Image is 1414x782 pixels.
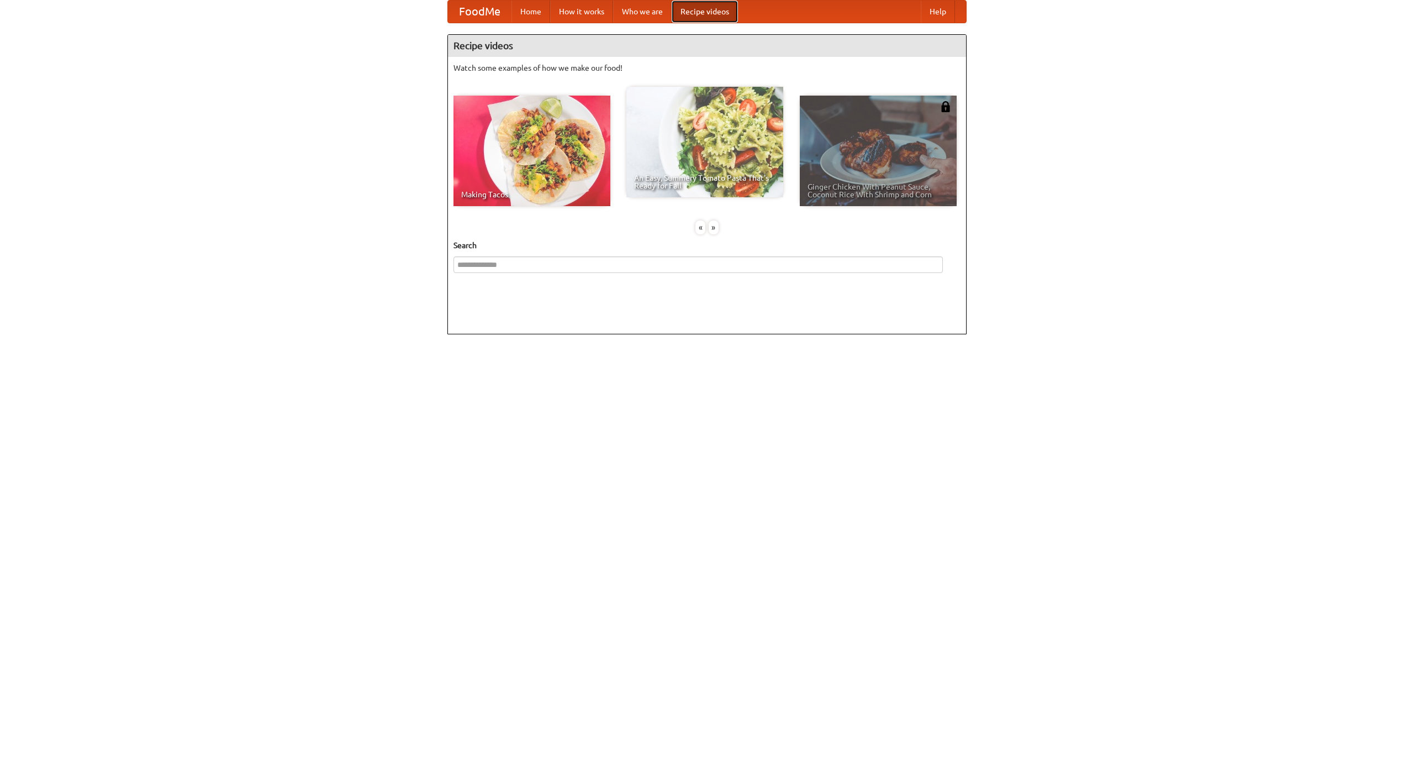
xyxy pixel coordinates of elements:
span: An Easy, Summery Tomato Pasta That's Ready for Fall [634,174,775,190]
a: How it works [550,1,613,23]
img: 483408.png [940,101,951,112]
h4: Recipe videos [448,35,966,57]
h5: Search [453,240,961,251]
span: Making Tacos [461,191,603,198]
div: » [709,221,719,234]
a: Help [921,1,955,23]
a: An Easy, Summery Tomato Pasta That's Ready for Fall [626,87,783,197]
a: Home [511,1,550,23]
a: Who we are [613,1,672,23]
div: « [695,221,705,234]
a: Making Tacos [453,96,610,206]
p: Watch some examples of how we make our food! [453,62,961,74]
a: Recipe videos [672,1,738,23]
a: FoodMe [448,1,511,23]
